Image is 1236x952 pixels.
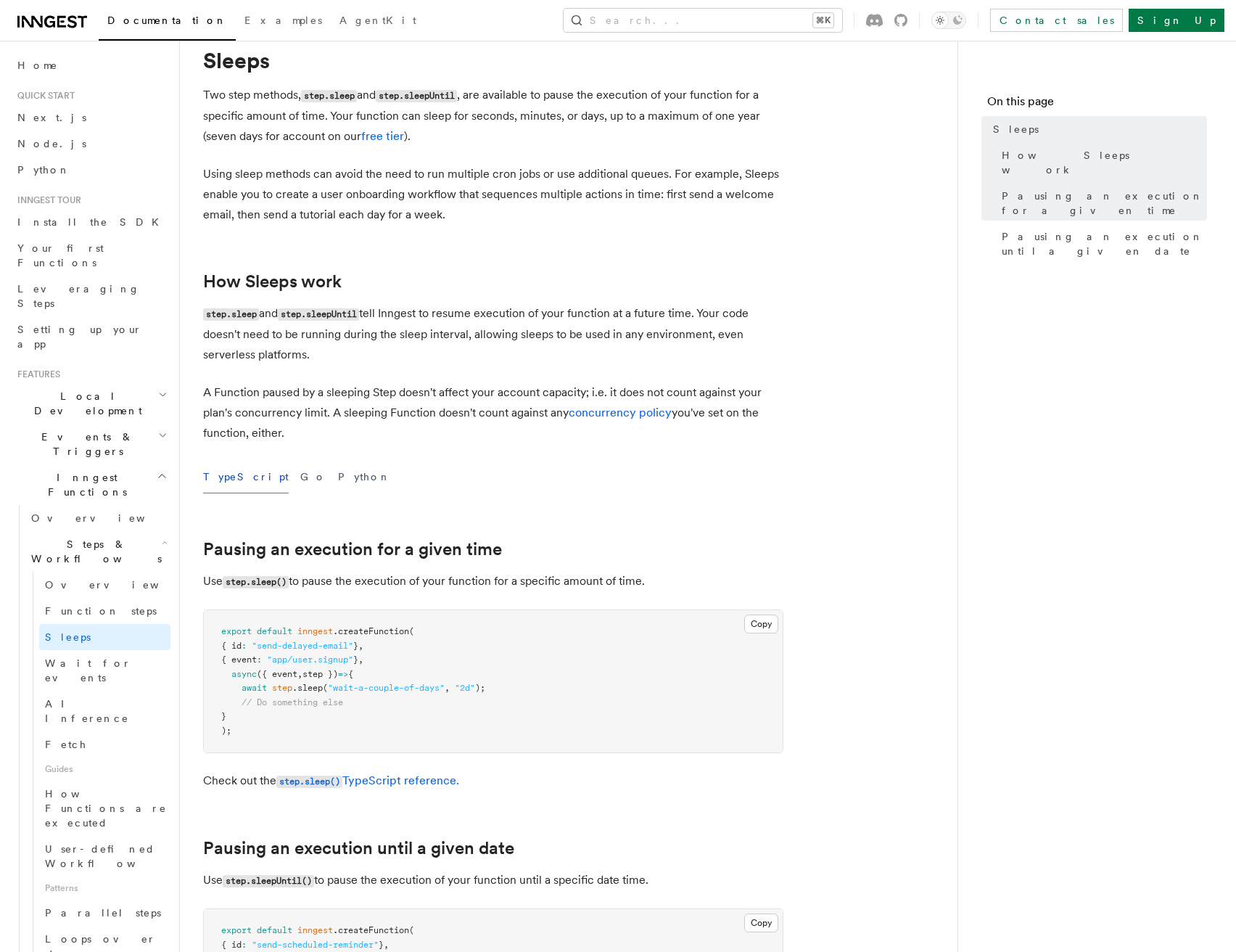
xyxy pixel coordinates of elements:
[39,836,170,877] a: User-defined Workflows
[409,925,414,935] span: (
[455,683,475,693] span: "2d"
[361,129,404,143] a: free tier
[475,683,485,693] span: );
[17,216,168,228] span: Install the SDK
[203,382,783,443] p: A Function paused by a sleeping Step doesn't affect your account capacity; i.e. it does not count...
[203,271,342,292] a: How Sleeps work
[12,52,170,78] a: Home
[257,654,262,665] span: :
[203,539,502,559] a: Pausing an execution for a given time
[12,430,158,459] span: Events & Triggers
[221,711,226,721] span: }
[1002,148,1207,177] span: How Sleeps work
[221,925,252,935] span: export
[25,505,170,531] a: Overview
[203,571,783,592] p: Use to pause the execution of your function for a specific amount of time.
[203,461,289,493] button: TypeScript
[203,308,259,321] code: step.sleep
[45,739,87,750] span: Fetch
[203,771,783,792] p: Check out the
[276,776,342,788] code: step.sleep()
[267,654,353,665] span: "app/user.signup"
[45,631,91,643] span: Sleeps
[17,164,70,176] span: Python
[744,615,778,633] button: Copy
[244,15,322,26] span: Examples
[25,531,170,572] button: Steps & Workflows
[39,900,170,926] a: Parallel steps
[292,683,323,693] span: .sleep
[257,669,297,679] span: ({ event
[376,90,457,102] code: step.sleepUntil
[45,605,157,617] span: Function steps
[384,940,389,950] span: ,
[297,925,333,935] span: inngest
[39,691,170,731] a: AI Inference
[45,657,131,684] span: Wait for events
[17,112,86,123] span: Next.js
[333,925,409,935] span: .createFunction
[987,116,1207,142] a: Sleeps
[564,9,842,32] button: Search...⌘K
[31,512,181,524] span: Overview
[223,576,289,588] code: step.sleep()
[993,122,1039,136] span: Sleeps
[297,626,333,636] span: inngest
[221,726,231,736] span: );
[242,641,247,651] span: :
[25,537,162,566] span: Steps & Workflows
[221,940,242,950] span: { id
[12,470,157,499] span: Inngest Functions
[323,683,328,693] span: (
[744,914,778,932] button: Copy
[45,843,176,869] span: User-defined Workflows
[12,209,170,235] a: Install the SDK
[17,58,58,73] span: Home
[17,242,104,268] span: Your first Functions
[12,194,81,206] span: Inngest tour
[221,654,257,665] span: { event
[203,85,783,147] p: Two step methods, and , are available to pause the execution of your function for a specific amou...
[358,641,363,651] span: ,
[813,13,833,28] kbd: ⌘K
[242,940,247,950] span: :
[39,572,170,598] a: Overview
[353,654,358,665] span: }
[45,907,161,919] span: Parallel steps
[39,877,170,900] span: Patterns
[12,464,170,505] button: Inngest Functions
[39,624,170,650] a: Sleeps
[328,683,445,693] span: "wait-a-couple-of-days"
[39,731,170,758] a: Fetch
[331,4,425,39] a: AgentKit
[931,12,966,29] button: Toggle dark mode
[45,698,129,724] span: AI Inference
[39,650,170,691] a: Wait for events
[39,598,170,624] a: Function steps
[338,461,391,493] button: Python
[107,15,227,26] span: Documentation
[12,131,170,157] a: Node.js
[569,406,672,419] a: concurrency policy
[231,669,257,679] span: async
[17,138,86,149] span: Node.js
[1002,229,1207,258] span: Pausing an execution until a given date
[1002,189,1207,218] span: Pausing an execution for a given time
[203,47,783,73] h1: Sleeps
[12,369,60,380] span: Features
[996,142,1207,183] a: How Sleeps work
[996,183,1207,223] a: Pausing an execution for a given time
[272,683,292,693] span: step
[203,164,783,225] p: Using sleep methods can avoid the need to run multiple cron jobs or use additional queues. For ex...
[12,389,158,418] span: Local Development
[17,283,140,309] span: Leveraging Steps
[348,669,353,679] span: {
[252,641,353,651] span: "send-delayed-email"
[338,669,348,679] span: =>
[203,838,514,858] a: Pausing an execution until a given date
[12,383,170,424] button: Local Development
[339,15,416,26] span: AgentKit
[379,940,384,950] span: }
[12,424,170,464] button: Events & Triggers
[996,223,1207,264] a: Pausing an execution until a given date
